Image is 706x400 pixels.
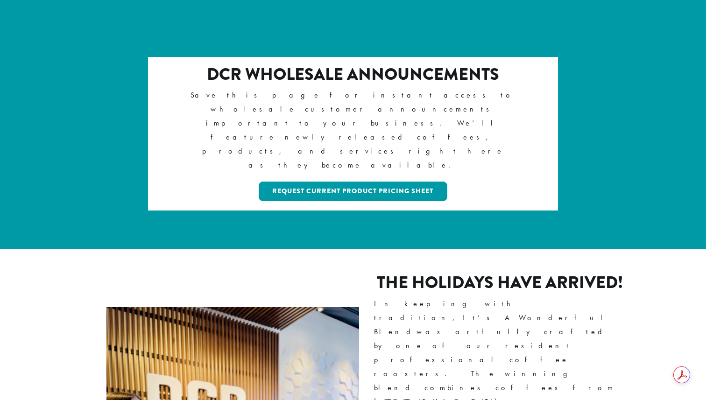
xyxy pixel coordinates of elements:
[189,64,518,84] h2: DCR Wholesale Announcements
[259,182,448,201] a: Request Current Product Pricing Sheet
[374,273,627,293] h2: The Holidays Have Arrived!
[374,313,610,337] a: It’s A Wonderful Blend
[189,88,518,172] p: Save this page for instant access to wholesale customer announcements important to your business....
